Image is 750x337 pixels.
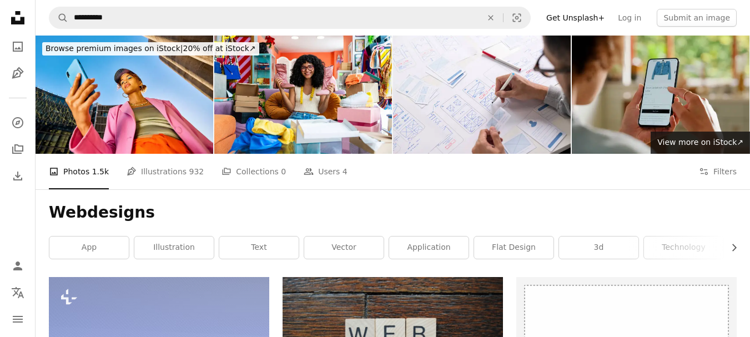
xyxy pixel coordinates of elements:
[644,237,723,259] a: technology
[42,42,259,56] div: 20% off at iStock ↗
[7,112,29,134] a: Explore
[7,308,29,330] button: Menu
[222,154,286,189] a: Collections 0
[559,237,638,259] a: 3d
[479,7,503,28] button: Clear
[504,7,530,28] button: Visual search
[214,36,392,154] img: Beautiful young hispanic woman managing her home e-commerce business from home
[393,36,571,154] img: UX/UI designer working on wireframes for a website and mobile app prototype, surrounded by sketch...
[7,255,29,277] a: Log in / Sign up
[189,165,204,178] span: 932
[134,237,214,259] a: illustration
[127,154,204,189] a: Illustrations 932
[304,237,384,259] a: vector
[49,7,68,28] button: Search Unsplash
[304,154,348,189] a: Users 4
[7,165,29,187] a: Download History
[7,62,29,84] a: Illustrations
[699,154,737,189] button: Filters
[49,203,737,223] h1: Webdesigns
[657,138,743,147] span: View more on iStock ↗
[389,237,469,259] a: application
[49,7,531,29] form: Find visuals sitewide
[540,9,611,27] a: Get Unsplash+
[46,44,183,53] span: Browse premium images on iStock |
[474,237,553,259] a: flat design
[657,9,737,27] button: Submit an image
[219,237,299,259] a: text
[7,138,29,160] a: Collections
[36,36,213,154] img: Young African American woman in colorful clothing using a smartphone. Low angle shot with concret...
[611,9,648,27] a: Log in
[724,237,737,259] button: scroll list to the right
[343,165,348,178] span: 4
[7,281,29,304] button: Language
[7,36,29,58] a: Photos
[572,36,749,154] img: Online shopping, home and person with phone, clothes and e commerce, digital and browsing for sal...
[281,165,286,178] span: 0
[36,36,266,62] a: Browse premium images on iStock|20% off at iStock↗
[651,132,750,154] a: View more on iStock↗
[49,237,129,259] a: app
